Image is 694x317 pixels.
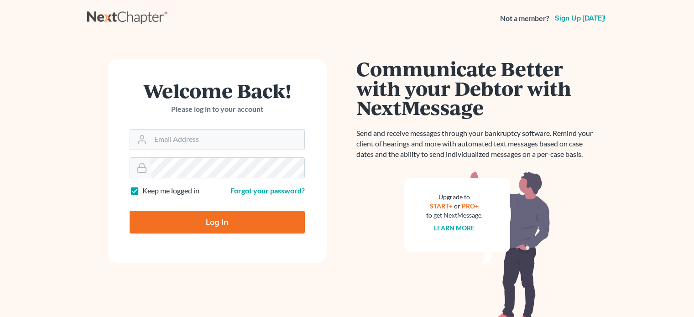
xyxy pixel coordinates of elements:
input: Email Address [151,130,304,150]
div: to get NextMessage. [426,211,483,220]
a: Forgot your password? [230,186,305,195]
strong: Not a member? [500,13,549,24]
a: Learn more [434,224,475,232]
label: Keep me logged in [142,186,199,196]
a: PRO+ [462,202,479,210]
p: Send and receive messages through your bankruptcy software. Remind your client of hearings and mo... [356,128,598,160]
h1: Welcome Back! [130,81,305,100]
div: Upgrade to [426,192,483,202]
input: Log In [130,211,305,234]
h1: Communicate Better with your Debtor with NextMessage [356,59,598,117]
span: or [454,202,460,210]
a: START+ [430,202,453,210]
p: Please log in to your account [130,104,305,114]
a: Sign up [DATE]! [553,15,607,22]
